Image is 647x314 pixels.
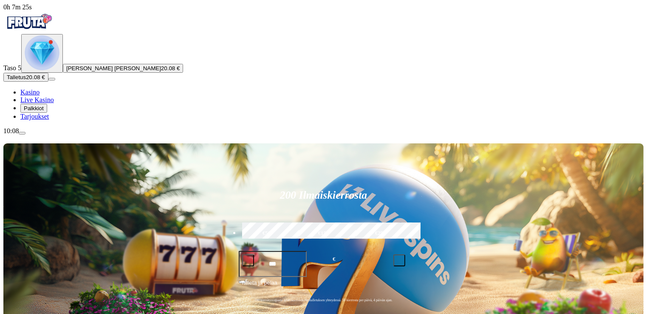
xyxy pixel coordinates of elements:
button: level unlocked [21,34,63,73]
span: € [246,278,248,283]
button: menu [48,78,55,80]
span: 20.08 € [26,74,45,80]
button: minus icon [242,254,254,266]
a: Tarjoukset [20,113,49,120]
img: level unlocked [25,35,59,70]
button: plus icon [393,254,405,266]
span: € [333,255,335,263]
button: menu [19,132,25,134]
nav: Main menu [3,88,644,120]
button: Talletusplus icon20.08 € [3,73,48,82]
a: Kasino [20,88,40,96]
button: Palkkiot [20,104,47,113]
span: Talleta ja pelaa [241,279,277,294]
button: Talleta ja pelaa [239,278,409,294]
span: [PERSON_NAME] [PERSON_NAME] [66,65,161,71]
a: Live Kasino [20,96,54,103]
a: Fruta [3,26,54,34]
span: 10:08 [3,127,19,134]
label: €150 [297,221,350,246]
span: Taso 5 [3,64,21,71]
nav: Primary [3,11,644,120]
label: €50 [240,221,294,246]
span: Palkkiot [24,105,44,111]
span: user session time [3,3,32,11]
label: €250 [354,221,407,246]
button: [PERSON_NAME] [PERSON_NAME]20.08 € [63,64,183,73]
span: 20.08 € [161,65,180,71]
img: Fruta [3,11,54,32]
span: Talletus [7,74,26,80]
